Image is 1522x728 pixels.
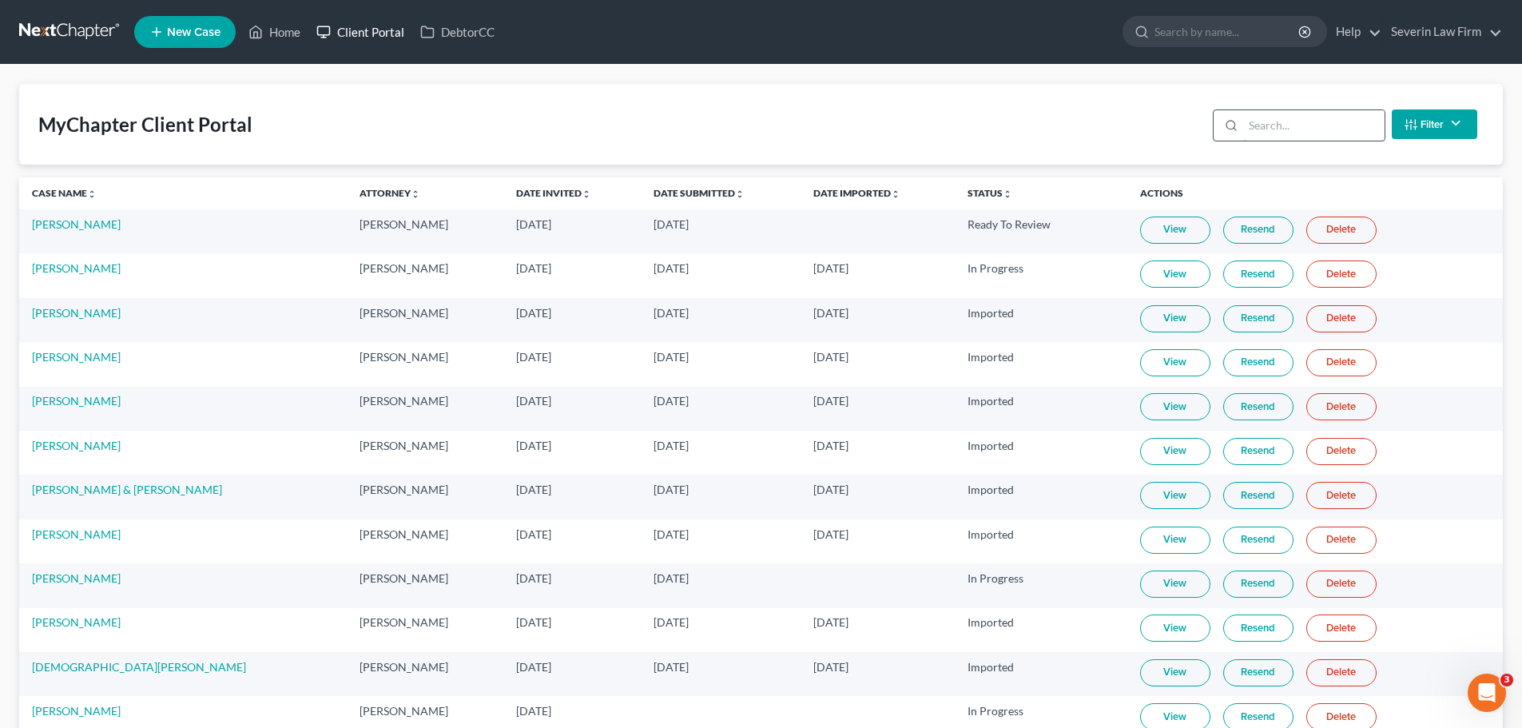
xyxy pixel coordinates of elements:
[347,608,503,652] td: [PERSON_NAME]
[1306,305,1377,332] a: Delete
[955,431,1127,475] td: Imported
[1140,659,1210,686] a: View
[1223,659,1294,686] a: Resend
[1306,438,1377,465] a: Delete
[1140,527,1210,554] a: View
[411,189,420,199] i: unfold_more
[1140,482,1210,509] a: View
[516,615,551,629] span: [DATE]
[813,660,848,674] span: [DATE]
[654,439,689,452] span: [DATE]
[308,18,412,46] a: Client Portal
[813,187,900,199] a: Date Importedunfold_more
[1003,189,1012,199] i: unfold_more
[1500,674,1513,686] span: 3
[654,615,689,629] span: [DATE]
[32,704,121,718] a: [PERSON_NAME]
[347,387,503,431] td: [PERSON_NAME]
[735,189,745,199] i: unfold_more
[167,26,221,38] span: New Case
[1392,109,1477,139] button: Filter
[32,571,121,585] a: [PERSON_NAME]
[32,615,121,629] a: [PERSON_NAME]
[516,306,551,320] span: [DATE]
[347,298,503,342] td: [PERSON_NAME]
[32,394,121,408] a: [PERSON_NAME]
[360,187,420,199] a: Attorneyunfold_more
[516,483,551,496] span: [DATE]
[516,439,551,452] span: [DATE]
[654,217,689,231] span: [DATE]
[955,475,1127,519] td: Imported
[1243,110,1385,141] input: Search...
[1140,438,1210,465] a: View
[32,350,121,364] a: [PERSON_NAME]
[516,660,551,674] span: [DATE]
[347,563,503,607] td: [PERSON_NAME]
[32,439,121,452] a: [PERSON_NAME]
[955,652,1127,696] td: Imported
[516,187,591,199] a: Date Invitedunfold_more
[32,527,121,541] a: [PERSON_NAME]
[955,519,1127,563] td: Imported
[1154,17,1301,46] input: Search by name...
[1127,177,1503,209] th: Actions
[654,483,689,496] span: [DATE]
[347,519,503,563] td: [PERSON_NAME]
[955,298,1127,342] td: Imported
[1223,615,1294,642] a: Resend
[1223,261,1294,288] a: Resend
[813,615,848,629] span: [DATE]
[1306,615,1377,642] a: Delete
[1223,305,1294,332] a: Resend
[1140,393,1210,420] a: View
[813,527,848,541] span: [DATE]
[813,306,848,320] span: [DATE]
[955,253,1127,297] td: In Progress
[1140,305,1210,332] a: View
[38,112,252,137] div: MyChapter Client Portal
[813,483,848,496] span: [DATE]
[891,189,900,199] i: unfold_more
[654,350,689,364] span: [DATE]
[1223,393,1294,420] a: Resend
[516,704,551,718] span: [DATE]
[347,475,503,519] td: [PERSON_NAME]
[813,439,848,452] span: [DATE]
[955,387,1127,431] td: Imported
[654,261,689,275] span: [DATE]
[813,350,848,364] span: [DATE]
[1223,571,1294,598] a: Resend
[1140,349,1210,376] a: View
[1140,261,1210,288] a: View
[240,18,308,46] a: Home
[516,217,551,231] span: [DATE]
[1223,482,1294,509] a: Resend
[1328,18,1381,46] a: Help
[1306,659,1377,686] a: Delete
[1468,674,1506,712] iframe: Intercom live chat
[654,306,689,320] span: [DATE]
[955,342,1127,386] td: Imported
[347,253,503,297] td: [PERSON_NAME]
[32,217,121,231] a: [PERSON_NAME]
[1306,261,1377,288] a: Delete
[654,187,745,199] a: Date Submittedunfold_more
[1223,349,1294,376] a: Resend
[32,660,246,674] a: [DEMOGRAPHIC_DATA][PERSON_NAME]
[347,342,503,386] td: [PERSON_NAME]
[32,306,121,320] a: [PERSON_NAME]
[654,571,689,585] span: [DATE]
[955,608,1127,652] td: Imported
[516,571,551,585] span: [DATE]
[1306,349,1377,376] a: Delete
[516,261,551,275] span: [DATE]
[516,350,551,364] span: [DATE]
[654,660,689,674] span: [DATE]
[516,527,551,541] span: [DATE]
[516,394,551,408] span: [DATE]
[1306,571,1377,598] a: Delete
[347,431,503,475] td: [PERSON_NAME]
[1140,217,1210,244] a: View
[968,187,1012,199] a: Statusunfold_more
